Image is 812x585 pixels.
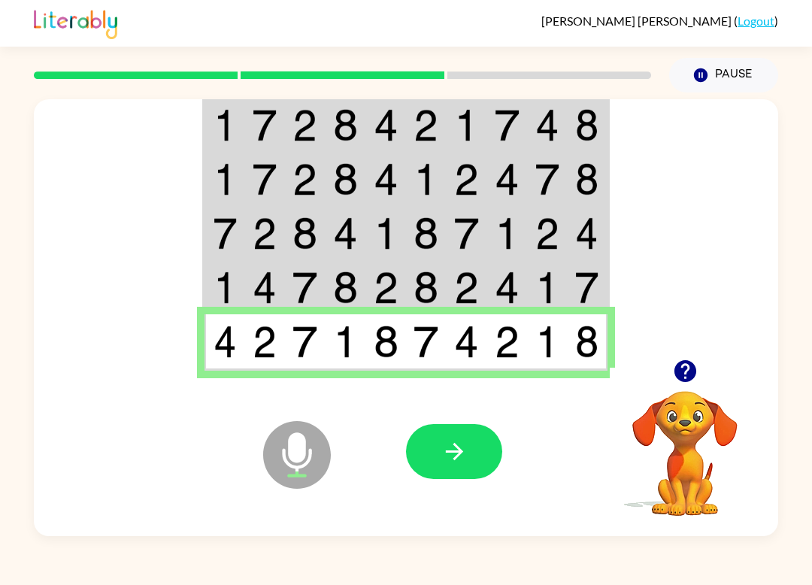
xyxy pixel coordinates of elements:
img: 8 [414,217,438,250]
img: 7 [253,163,277,196]
img: 4 [495,163,520,196]
img: 8 [374,326,398,358]
img: 2 [253,326,277,358]
img: 4 [374,109,398,141]
img: 1 [214,271,237,304]
img: 2 [292,163,317,196]
img: 8 [575,326,598,358]
img: 1 [333,326,358,358]
img: 1 [535,271,560,304]
img: 1 [214,163,237,196]
video: Your browser must support playing .mp4 files to use Literably. Please try using another browser. [610,368,760,518]
img: 7 [214,217,237,250]
img: 4 [575,217,598,250]
img: 8 [333,109,358,141]
img: 8 [575,163,598,196]
img: 2 [374,271,398,304]
img: 7 [535,163,560,196]
img: 7 [292,326,317,358]
img: 2 [414,109,438,141]
img: 7 [414,326,438,358]
img: 2 [535,217,560,250]
img: Literably [34,6,117,39]
img: 7 [454,217,479,250]
img: 7 [253,109,277,141]
img: 1 [214,109,237,141]
img: 2 [495,326,520,358]
img: 2 [454,163,479,196]
img: 8 [333,271,358,304]
a: Logout [738,14,774,28]
img: 8 [575,109,598,141]
img: 4 [495,271,520,304]
img: 1 [535,326,560,358]
span: [PERSON_NAME] [PERSON_NAME] [541,14,734,28]
img: 1 [495,217,520,250]
img: 8 [414,271,438,304]
img: 8 [292,217,317,250]
img: 4 [535,109,560,141]
img: 7 [575,271,598,304]
img: 1 [414,163,438,196]
div: ( ) [541,14,778,28]
img: 2 [292,109,317,141]
img: 4 [253,271,277,304]
img: 4 [374,163,398,196]
img: 4 [214,326,237,358]
button: Pause [669,58,778,92]
img: 7 [292,271,317,304]
img: 8 [333,163,358,196]
img: 4 [454,326,479,358]
img: 1 [374,217,398,250]
img: 2 [253,217,277,250]
img: 7 [495,109,520,141]
img: 2 [454,271,479,304]
img: 4 [333,217,358,250]
img: 1 [454,109,479,141]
